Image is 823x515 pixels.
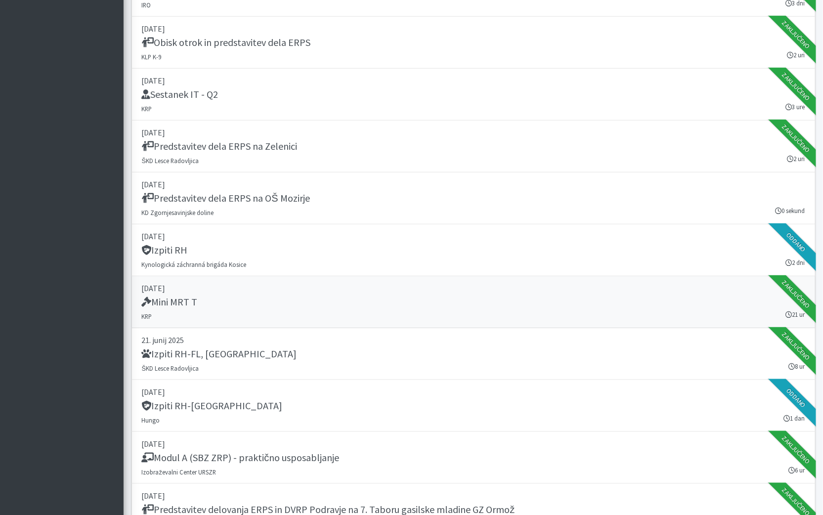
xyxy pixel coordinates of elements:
[142,140,298,152] h5: Predstavitev dela ERPS na Zelenici
[142,192,310,204] h5: Predstavitev dela ERPS na OŠ Mozirje
[142,348,297,360] h5: Izpiti RH-FL, [GEOGRAPHIC_DATA]
[142,334,805,346] p: 21. junij 2025
[142,1,151,9] small: IRO
[131,17,816,69] a: [DATE] Obisk otrok in predstavitev dela ERPS KLP K-9 2 uri Zaključeno
[142,312,152,320] small: KRP
[142,209,214,216] small: KD Zgornjesavinjske doline
[142,178,805,190] p: [DATE]
[131,432,816,484] a: [DATE] Modul A (SBZ ZRP) - praktično usposabljanje Izobraževalni Center URSZR 6 ur Zaključeno
[142,75,805,86] p: [DATE]
[142,296,198,308] h5: Mini MRT T
[142,23,805,35] p: [DATE]
[142,416,160,424] small: Hungo
[131,380,816,432] a: [DATE] Izpiti RH-[GEOGRAPHIC_DATA] Hungo 1 dan Oddano
[776,206,805,215] small: 0 sekund
[142,37,311,48] h5: Obisk otrok in predstavitev dela ERPS
[142,230,805,242] p: [DATE]
[142,282,805,294] p: [DATE]
[131,172,816,224] a: [DATE] Predstavitev dela ERPS na OŠ Mozirje KD Zgornjesavinjske doline 0 sekund
[131,328,816,380] a: 21. junij 2025 Izpiti RH-FL, [GEOGRAPHIC_DATA] ŠKD Lesce Radovljica 8 ur Zaključeno
[142,468,216,476] small: Izobraževalni Center URSZR
[142,105,152,113] small: KRP
[131,276,816,328] a: [DATE] Mini MRT T KRP 21 ur Zaključeno
[131,121,816,172] a: [DATE] Predstavitev dela ERPS na Zelenici ŠKD Lesce Radovljica 2 uri Zaključeno
[142,244,188,256] h5: Izpiti RH
[131,69,816,121] a: [DATE] Sestanek IT - Q2 KRP 3 ure Zaključeno
[142,400,283,412] h5: Izpiti RH-[GEOGRAPHIC_DATA]
[142,157,199,165] small: ŠKD Lesce Radovljica
[142,88,218,100] h5: Sestanek IT - Q2
[142,260,247,268] small: Kynologická záchranná brigáda Kosice
[142,386,805,398] p: [DATE]
[142,452,340,464] h5: Modul A (SBZ ZRP) - praktično usposabljanje
[131,224,816,276] a: [DATE] Izpiti RH Kynologická záchranná brigáda Kosice 2 dni Oddano
[142,127,805,138] p: [DATE]
[142,53,162,61] small: KLP K-9
[142,490,805,502] p: [DATE]
[142,438,805,450] p: [DATE]
[142,364,199,372] small: ŠKD Lesce Radovljica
